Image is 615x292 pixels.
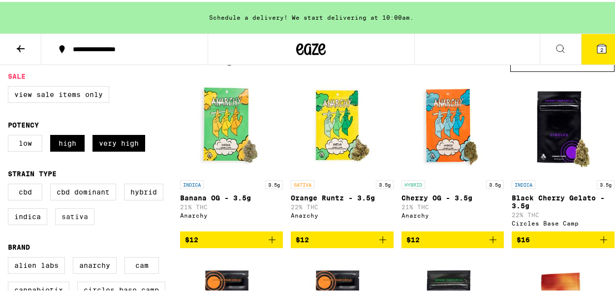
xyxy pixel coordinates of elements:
label: Indica [8,206,47,223]
legend: Strain Type [8,168,57,176]
label: Low [8,133,42,150]
p: 3.5g [597,178,615,187]
label: Alien Labs [8,255,65,272]
a: Open page for Banana OG - 3.5g from Anarchy [180,75,283,229]
div: Anarchy [291,210,394,217]
label: Sativa [55,206,94,223]
p: Black Cherry Gelato - 3.5g [512,192,615,208]
label: High [50,133,85,150]
span: $12 [296,234,309,242]
img: Anarchy - Banana OG - 3.5g [182,75,280,173]
button: Add to bag [512,229,615,246]
button: Add to bag [180,229,283,246]
p: 3.5g [376,178,394,187]
span: Hi. Need any help? [6,7,71,15]
legend: Brand [8,241,30,249]
legend: Sale [8,70,26,78]
img: Anarchy - Cherry OG - 3.5g [403,75,502,173]
div: Anarchy [401,210,504,217]
label: Very High [92,133,145,150]
span: 2 [600,45,603,51]
p: SATIVA [291,178,314,187]
p: 3.5g [265,178,283,187]
div: Circles Base Camp [512,218,615,225]
span: $16 [517,234,530,242]
img: Circles Base Camp - Black Cherry Gelato - 3.5g [514,75,613,173]
p: Cherry OG - 3.5g [401,192,504,200]
p: Orange Runtz - 3.5g [291,192,394,200]
p: 21% THC [401,202,504,208]
a: Open page for Cherry OG - 3.5g from Anarchy [401,75,504,229]
label: CBD [8,182,42,198]
label: CAM [124,255,159,272]
a: Open page for Orange Runtz - 3.5g from Anarchy [291,75,394,229]
span: $12 [185,234,198,242]
label: Anarchy [73,255,117,272]
p: 21% THC [180,202,283,208]
label: View Sale Items Only [8,84,109,101]
img: Anarchy - Orange Runtz - 3.5g [293,75,391,173]
p: 22% THC [512,210,615,216]
button: Add to bag [291,229,394,246]
button: Add to bag [401,229,504,246]
p: 22% THC [291,202,394,208]
span: $12 [406,234,420,242]
p: Banana OG - 3.5g [180,192,283,200]
p: HYBRID [401,178,425,187]
div: Anarchy [180,210,283,217]
label: CBD Dominant [50,182,116,198]
p: 3.5g [486,178,504,187]
a: Open page for Black Cherry Gelato - 3.5g from Circles Base Camp [512,75,615,229]
p: INDICA [512,178,535,187]
legend: Potency [8,119,39,127]
p: INDICA [180,178,204,187]
label: Hybrid [124,182,163,198]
